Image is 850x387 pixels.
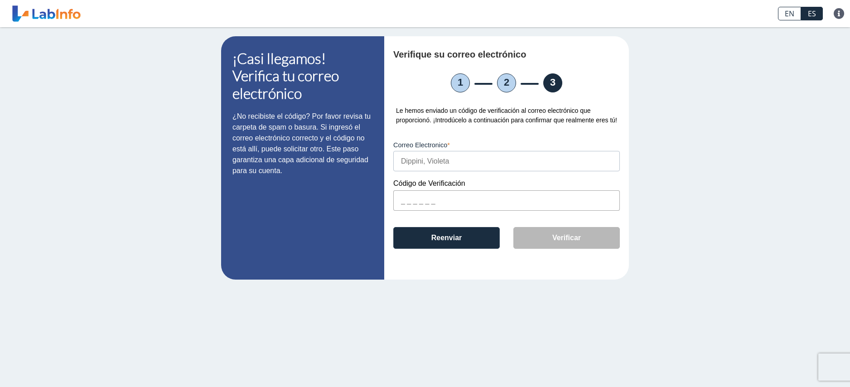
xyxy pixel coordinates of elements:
[232,111,373,176] p: ¿No recibiste el código? Por favor revisa tu carpeta de spam o basura. Si ingresó el correo elect...
[451,73,470,92] li: 1
[778,7,801,20] a: EN
[497,73,516,92] li: 2
[543,73,562,92] li: 3
[513,227,620,249] button: Verificar
[232,50,373,102] h1: ¡Casi llegamos! Verifica tu correo electrónico
[393,190,620,211] input: _ _ _ _ _ _
[393,179,620,188] label: Código de Verificación
[393,227,500,249] button: Reenviar
[801,7,823,20] a: ES
[393,106,620,125] div: Le hemos enviado un código de verificación al correo electrónico que proporcionó. ¡Introdúcelo a ...
[393,151,620,171] input: Dippini, Violeta
[393,141,620,149] label: Correo Electronico
[393,49,569,60] h4: Verifique su correo electrónico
